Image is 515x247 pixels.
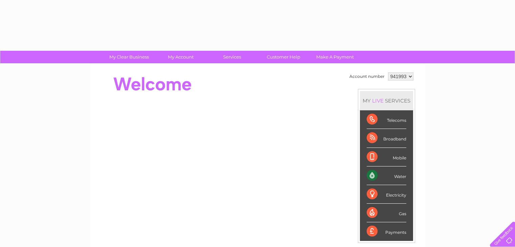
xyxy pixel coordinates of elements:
[367,110,406,129] div: Telecoms
[367,166,406,185] div: Water
[153,51,209,63] a: My Account
[367,129,406,148] div: Broadband
[367,222,406,241] div: Payments
[367,148,406,166] div: Mobile
[371,97,385,104] div: LIVE
[367,204,406,222] div: Gas
[204,51,260,63] a: Services
[367,185,406,204] div: Electricity
[348,71,386,82] td: Account number
[256,51,312,63] a: Customer Help
[307,51,363,63] a: Make A Payment
[101,51,157,63] a: My Clear Business
[360,91,413,110] div: MY SERVICES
